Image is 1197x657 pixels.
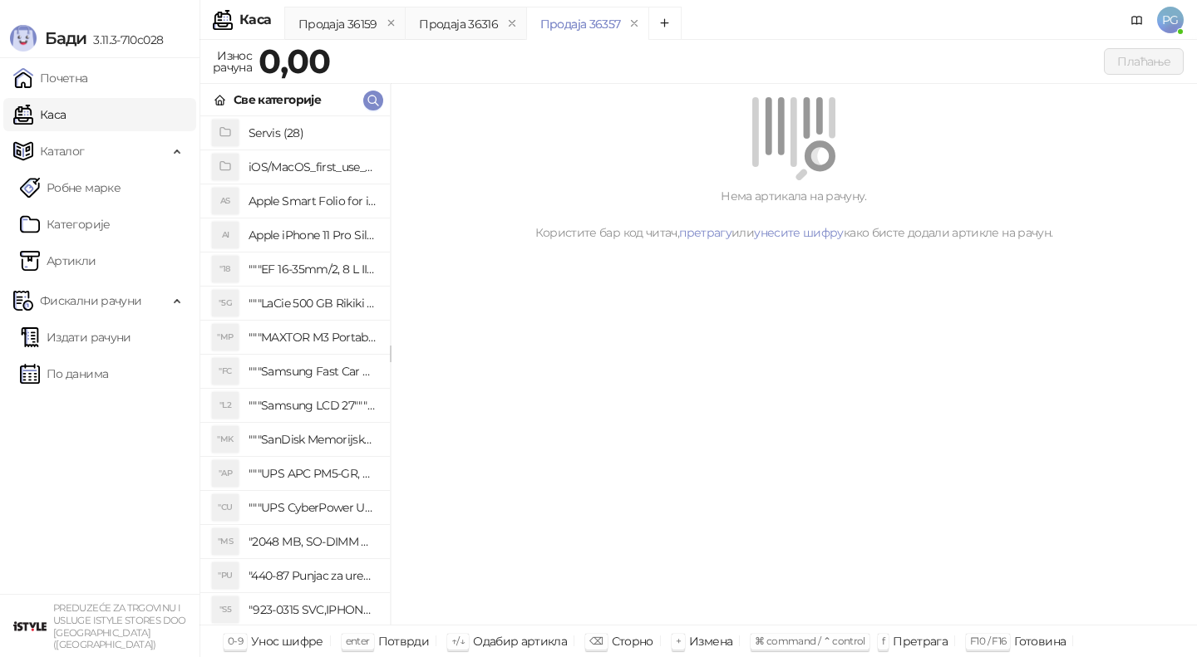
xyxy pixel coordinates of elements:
[249,358,377,385] h4: """Samsung Fast Car Charge Adapter, brzi auto punja_, boja crna"""
[249,460,377,487] h4: """UPS APC PM5-GR, Essential Surge Arrest,5 utic_nica"""
[689,630,732,652] div: Измена
[1124,7,1150,33] a: Документација
[212,426,239,453] div: "MK
[249,324,377,351] h4: """MAXTOR M3 Portable 2TB 2.5"""" crni eksterni hard disk HX-M201TCB/GM"""
[648,7,682,40] button: Add tab
[882,635,884,647] span: f
[249,222,377,248] h4: Apple iPhone 11 Pro Silicone Case - Black
[249,494,377,521] h4: """UPS CyberPower UT650EG, 650VA/360W , line-int., s_uko, desktop"""
[1014,630,1066,652] div: Готовина
[754,225,844,240] a: унесите шифру
[228,635,243,647] span: 0-9
[212,290,239,316] div: "5G
[249,426,377,453] h4: """SanDisk Memorijska kartica 256GB microSDXC sa SD adapterom SDSQXA1-256G-GN6MA - Extreme PLUS, ...
[212,222,239,248] div: AI
[239,13,271,27] div: Каса
[411,187,1177,242] div: Нема артикала на рачуну. Користите бар код читач, или како бисте додали артикле на рачун.
[86,32,163,47] span: 3.11.3-710c028
[679,225,731,240] a: претрагу
[40,284,141,317] span: Фискални рачуни
[298,15,377,33] div: Продаја 36159
[212,460,239,487] div: "AP
[13,61,88,95] a: Почетна
[623,17,645,31] button: remove
[249,290,377,316] h4: """LaCie 500 GB Rikiki USB 3.0 / Ultra Compact & Resistant aluminum / USB 3.0 / 2.5"""""""
[10,25,37,51] img: Logo
[234,91,321,109] div: Све категорије
[451,635,465,647] span: ↑/↓
[200,116,390,625] div: grid
[249,154,377,180] h4: iOS/MacOS_first_use_assistance (4)
[20,171,121,204] a: Робне марке
[676,635,681,647] span: +
[1157,7,1184,33] span: PG
[212,596,239,623] div: "S5
[251,630,323,652] div: Унос шифре
[20,208,111,241] a: Категорије
[13,610,47,643] img: 64x64-companyLogo-77b92cf4-9946-4f36-9751-bf7bb5fd2c7d.png
[212,528,239,555] div: "MS
[612,630,653,652] div: Сторно
[259,41,330,81] strong: 0,00
[20,357,108,390] a: По данима
[40,135,85,168] span: Каталог
[212,358,239,385] div: "FC
[589,635,603,647] span: ⌫
[249,392,377,419] h4: """Samsung LCD 27"""" C27F390FHUXEN"""
[20,244,96,277] a: ArtikliАртикли
[249,256,377,282] h4: """EF 16-35mm/2, 8 L III USM"""
[13,98,66,131] a: Каса
[249,120,377,146] h4: Servis (28)
[212,494,239,521] div: "CU
[381,17,402,31] button: remove
[20,321,131,354] a: Издати рачуни
[209,45,255,78] div: Износ рачуна
[755,635,865,647] span: ⌘ command / ⌃ control
[249,596,377,623] h4: "923-0315 SVC,IPHONE 5/5S BATTERY REMOVAL TRAY Držač za iPhone sa kojim se otvara display
[212,256,239,282] div: "18
[473,630,567,652] div: Одабир артикла
[419,15,498,33] div: Продаја 36316
[212,188,239,214] div: AS
[893,630,948,652] div: Претрага
[249,188,377,214] h4: Apple Smart Folio for iPad mini (A17 Pro) - Sage
[212,392,239,419] div: "L2
[501,17,523,31] button: remove
[540,15,621,33] div: Продаја 36357
[212,324,239,351] div: "MP
[249,528,377,555] h4: "2048 MB, SO-DIMM DDRII, 667 MHz, Napajanje 1,8 0,1 V, Latencija CL5"
[1104,48,1184,75] button: Плаћање
[249,562,377,589] h4: "440-87 Punjac za uredjaje sa micro USB portom 4/1, Stand."
[53,602,186,650] small: PREDUZEĆE ZA TRGOVINU I USLUGE ISTYLE STORES DOO [GEOGRAPHIC_DATA] ([GEOGRAPHIC_DATA])
[378,630,430,652] div: Потврди
[212,562,239,589] div: "PU
[346,635,370,647] span: enter
[45,28,86,48] span: Бади
[970,635,1006,647] span: F10 / F16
